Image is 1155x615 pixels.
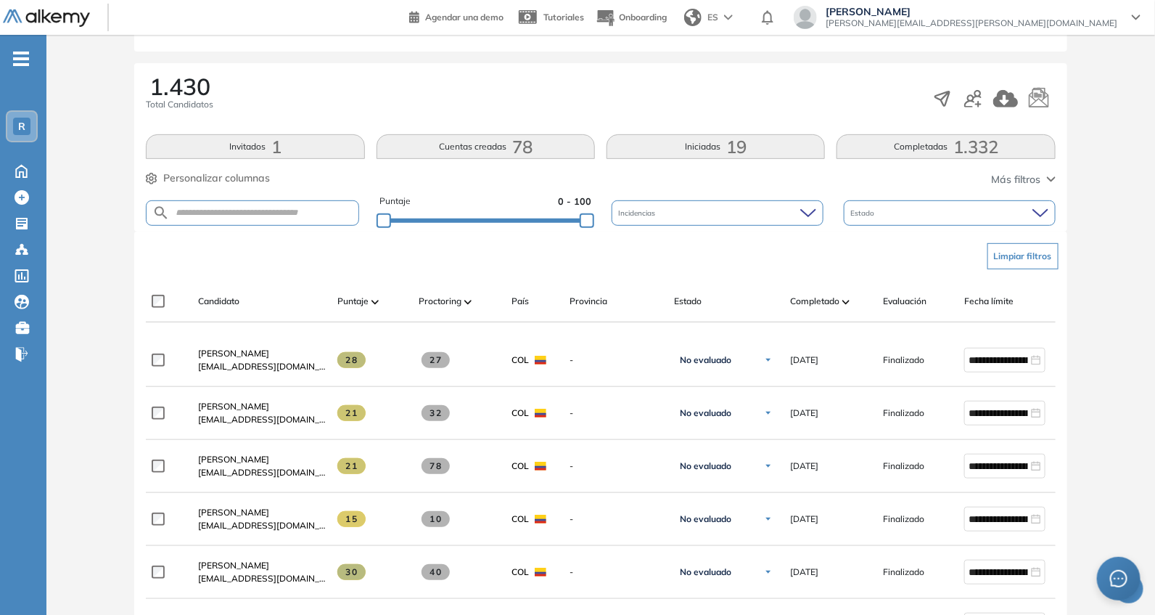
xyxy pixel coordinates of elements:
[883,513,924,526] span: Finalizado
[883,460,924,473] span: Finalizado
[570,354,662,367] span: -
[198,454,269,465] span: [PERSON_NAME]
[790,460,818,473] span: [DATE]
[619,12,667,23] span: Onboarding
[198,453,326,466] a: [PERSON_NAME]
[198,348,269,359] span: [PERSON_NAME]
[674,295,702,308] span: Estado
[826,6,1117,17] span: [PERSON_NAME]
[764,568,773,577] img: Ícono de flecha
[422,511,450,527] span: 10
[198,506,326,519] a: [PERSON_NAME]
[163,171,270,186] span: Personalizar columnas
[790,513,818,526] span: [DATE]
[764,462,773,471] img: Ícono de flecha
[511,513,529,526] span: COL
[198,360,326,373] span: [EMAIL_ADDRESS][DOMAIN_NAME]
[337,352,366,368] span: 28
[570,295,607,308] span: Provincia
[764,356,773,364] img: Ícono de flecha
[198,413,326,426] span: [EMAIL_ADDRESS][DOMAIN_NAME]
[619,208,659,219] span: Incidencias
[883,566,924,579] span: Finalizado
[837,134,1055,159] button: Completadas1.332
[724,15,733,20] img: arrow
[790,354,818,367] span: [DATE]
[535,356,546,364] img: COL
[535,515,546,524] img: COL
[764,515,773,524] img: Ícono de flecha
[883,295,926,308] span: Evaluación
[842,300,850,304] img: [missing "en.ARROW_ALT" translation]
[680,513,731,525] span: No evaluado
[790,407,818,420] span: [DATE]
[987,243,1059,269] button: Limpiar filtros
[377,134,595,159] button: Cuentas creadas78
[680,566,731,578] span: No evaluado
[13,57,29,60] i: -
[198,400,326,413] a: [PERSON_NAME]
[707,11,718,24] span: ES
[198,519,326,532] span: [EMAIL_ADDRESS][DOMAIN_NAME]
[464,300,472,304] img: [missing "en.ARROW_ALT" translation]
[337,511,366,527] span: 15
[535,409,546,418] img: COL
[419,295,461,308] span: Proctoring
[535,462,546,471] img: COL
[379,195,411,208] span: Puntaje
[851,208,878,219] span: Estado
[198,401,269,412] span: [PERSON_NAME]
[992,172,1041,187] span: Más filtros
[146,134,364,159] button: Invitados1
[790,566,818,579] span: [DATE]
[198,559,326,572] a: [PERSON_NAME]
[422,405,450,421] span: 32
[511,354,529,367] span: COL
[422,564,450,580] span: 40
[198,295,239,308] span: Candidato
[596,2,667,33] button: Onboarding
[570,513,662,526] span: -
[680,407,731,419] span: No evaluado
[198,466,326,479] span: [EMAIL_ADDRESS][DOMAIN_NAME]
[422,458,450,474] span: 78
[511,295,529,308] span: País
[790,295,839,308] span: Completado
[3,9,90,28] img: Logo
[198,560,269,571] span: [PERSON_NAME]
[543,12,584,23] span: Tutoriales
[680,354,731,366] span: No evaluado
[607,134,825,159] button: Iniciadas19
[198,347,326,360] a: [PERSON_NAME]
[511,460,529,473] span: COL
[422,352,450,368] span: 27
[680,460,731,472] span: No evaluado
[764,409,773,418] img: Ícono de flecha
[826,17,1117,29] span: [PERSON_NAME][EMAIL_ADDRESS][PERSON_NAME][DOMAIN_NAME]
[535,568,546,577] img: COL
[511,566,529,579] span: COL
[425,12,503,23] span: Agendar una demo
[570,566,662,579] span: -
[570,460,662,473] span: -
[149,75,210,98] span: 1.430
[146,98,213,111] span: Total Candidatos
[570,407,662,420] span: -
[612,200,823,226] div: Incidencias
[337,564,366,580] span: 30
[152,204,170,222] img: SEARCH_ALT
[337,458,366,474] span: 21
[883,354,924,367] span: Finalizado
[146,171,270,186] button: Personalizar columnas
[18,121,25,132] span: R
[371,300,379,304] img: [missing "en.ARROW_ALT" translation]
[198,572,326,585] span: [EMAIL_ADDRESS][DOMAIN_NAME]
[1110,570,1127,587] span: message
[558,195,591,208] span: 0 - 100
[198,507,269,518] span: [PERSON_NAME]
[964,295,1014,308] span: Fecha límite
[337,405,366,421] span: 21
[511,407,529,420] span: COL
[409,7,503,25] a: Agendar una demo
[992,172,1056,187] button: Más filtros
